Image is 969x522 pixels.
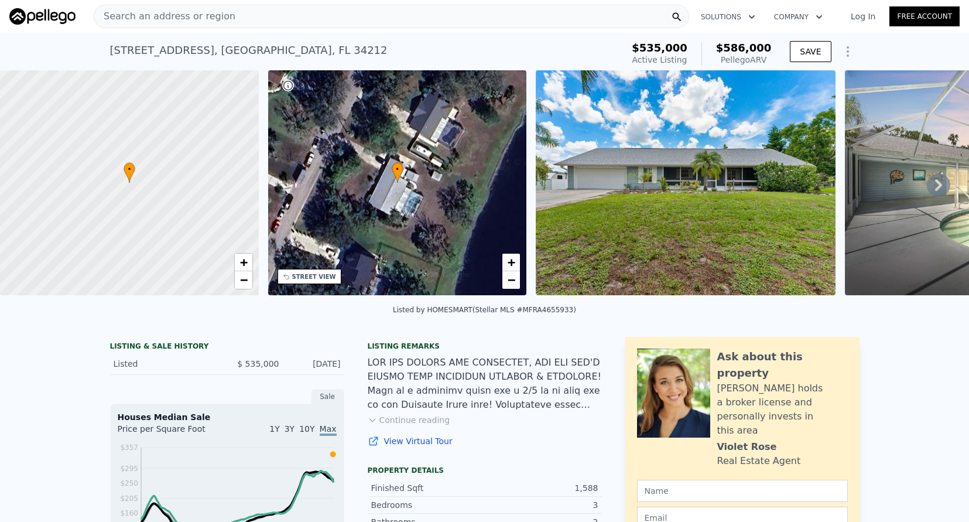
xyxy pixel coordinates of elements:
span: 3Y [285,424,295,434]
div: Listed by HOMESMART (Stellar MLS #MFRA4655933) [393,306,576,314]
div: Ask about this property [717,349,848,381]
div: Pellego ARV [716,54,772,66]
div: Houses Median Sale [118,411,337,423]
button: SAVE [790,41,831,62]
span: Max [320,424,337,436]
div: STREET VIEW [292,272,336,281]
span: 1Y [269,424,279,434]
span: − [239,272,247,287]
tspan: $357 [120,443,138,452]
div: 1,588 [485,482,598,494]
span: + [239,255,247,269]
a: Log In [837,11,889,22]
div: Listed [114,358,218,370]
a: Zoom in [502,254,520,271]
span: $586,000 [716,42,772,54]
tspan: $205 [120,494,138,503]
button: Continue reading [368,414,450,426]
span: 10Y [299,424,314,434]
span: • [392,164,403,175]
button: Show Options [836,40,860,63]
a: View Virtual Tour [368,435,602,447]
div: [DATE] [289,358,341,370]
span: Active Listing [632,55,687,64]
div: Violet Rose [717,440,777,454]
div: Real Estate Agent [717,454,801,468]
div: [STREET_ADDRESS] , [GEOGRAPHIC_DATA] , FL 34212 [110,42,388,59]
span: $535,000 [632,42,687,54]
div: Bedrooms [371,499,485,511]
div: Sale [311,389,344,404]
span: • [124,164,135,175]
button: Company [765,6,832,28]
a: Zoom in [235,254,252,271]
tspan: $250 [120,479,138,487]
div: LISTING & SALE HISTORY [110,342,344,353]
img: Sale: 146646380 Parcel: 57772729 [536,70,836,295]
a: Zoom out [235,271,252,289]
div: LOR IPS DOLORS AME CONSECTET, ADI ELI SED'D EIUSMO TEMP INCIDIDUN UTLABOR & ETDOLORE! Magn al e a... [368,356,602,412]
span: + [508,255,515,269]
div: Listing remarks [368,342,602,351]
tspan: $160 [120,509,138,517]
div: • [392,162,403,183]
a: Free Account [889,6,960,26]
tspan: $295 [120,465,138,473]
input: Name [637,480,848,502]
span: Search an address or region [94,9,235,23]
div: Property details [368,466,602,475]
span: $ 535,000 [237,359,279,369]
div: [PERSON_NAME] holds a broker license and personally invests in this area [717,381,848,438]
span: − [508,272,515,287]
div: 3 [485,499,598,511]
img: Pellego [9,8,76,25]
a: Zoom out [502,271,520,289]
div: Price per Square Foot [118,423,227,442]
button: Solutions [691,6,765,28]
div: • [124,162,135,183]
div: Finished Sqft [371,482,485,494]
